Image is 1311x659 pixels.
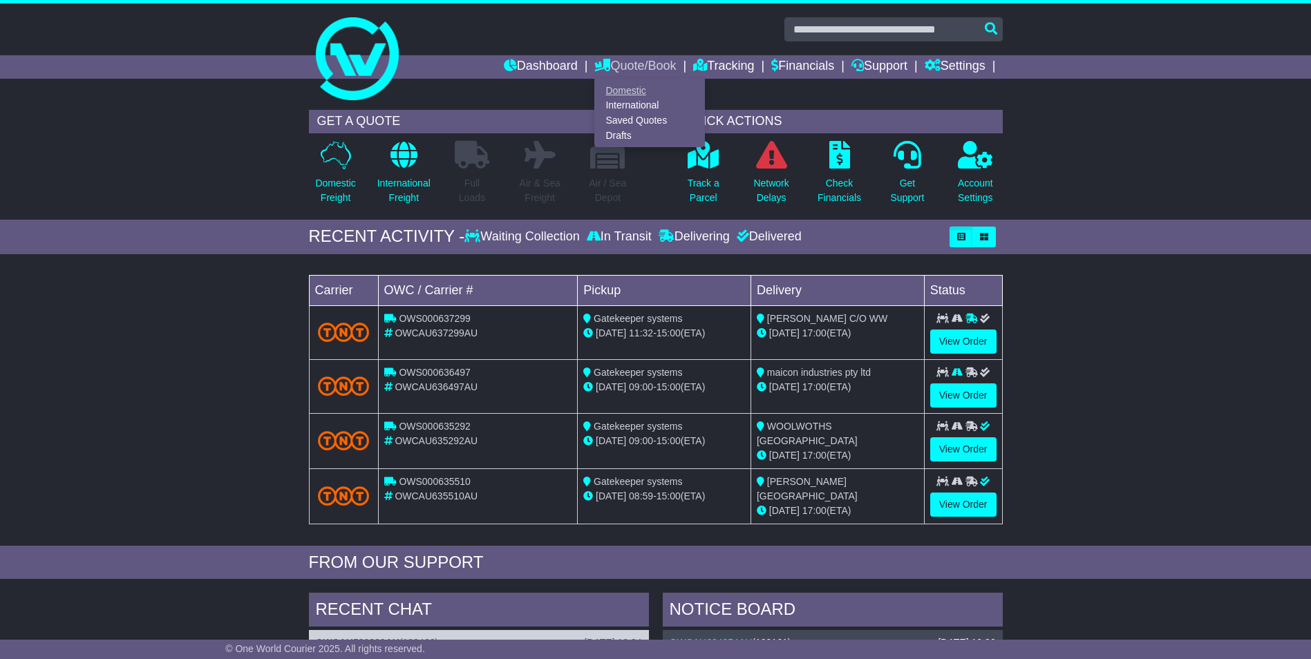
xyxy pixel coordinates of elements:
[309,553,1003,573] div: FROM OUR SUPPORT
[594,79,705,147] div: Quote/Book
[670,637,753,648] a: OWCAU634254AU
[595,83,704,98] a: Domestic
[930,437,997,461] a: View Order
[930,383,997,408] a: View Order
[594,476,682,487] span: Gatekeeper systems
[670,637,996,649] div: ( )
[583,380,745,394] div: - (ETA)
[687,140,720,213] a: Track aParcel
[924,275,1002,305] td: Status
[769,505,800,516] span: [DATE]
[595,98,704,113] a: International
[655,229,733,245] div: Delivering
[583,326,745,341] div: - (ETA)
[757,380,918,394] div: (ETA)
[753,140,789,213] a: NetworkDelays
[802,505,827,516] span: 17:00
[583,434,745,448] div: - (ETA)
[629,435,653,446] span: 09:00
[377,176,431,205] p: International Freight
[769,327,800,338] span: [DATE]
[751,275,924,305] td: Delivery
[378,275,578,305] td: OWC / Carrier #
[377,140,431,213] a: InternationalFreight
[629,381,653,392] span: 09:00
[395,381,478,392] span: OWCAU636497AU
[596,381,626,392] span: [DATE]
[693,55,754,79] a: Tracking
[596,435,626,446] span: [DATE]
[596,490,626,502] span: [DATE]
[309,275,378,305] td: Carrier
[594,313,682,324] span: Gatekeeper systems
[315,176,355,205] p: Domestic Freight
[594,367,682,378] span: Gatekeeper systems
[802,381,827,392] span: 17:00
[657,327,681,338] span: 15:00
[889,140,925,213] a: GetSupport
[455,176,489,205] p: Full Loads
[733,229,802,245] div: Delivered
[395,435,478,446] span: OWCAU635292AU
[395,327,478,338] span: OWCAU637299AU
[314,140,356,213] a: DomesticFreight
[318,486,370,505] img: TNT_Domestic.png
[578,275,751,305] td: Pickup
[594,421,682,432] span: Gatekeeper systems
[958,176,993,205] p: Account Settings
[399,476,471,487] span: OWS000635510
[318,376,370,395] img: TNT_Domestic.png
[930,329,997,354] a: View Order
[769,381,800,392] span: [DATE]
[663,593,1003,630] div: NOTICE BOARD
[757,504,918,518] div: (ETA)
[688,176,719,205] p: Track a Parcel
[225,643,425,654] span: © One World Courier 2025. All rights reserved.
[657,381,681,392] span: 15:00
[595,128,704,143] a: Drafts
[925,55,985,79] a: Settings
[583,489,745,504] div: - (ETA)
[464,229,583,245] div: Waiting Collection
[399,313,471,324] span: OWS000637299
[316,637,642,649] div: ( )
[596,327,626,338] span: [DATE]
[757,421,858,446] span: WOOLWOTHS [GEOGRAPHIC_DATA]
[930,493,997,517] a: View Order
[767,313,887,324] span: [PERSON_NAME] C/O WW
[957,140,994,213] a: AccountSettings
[818,176,861,205] p: Check Financials
[403,637,435,648] span: 108466
[629,490,653,502] span: 08:59
[767,367,871,378] span: maicon industries pty ltd
[657,490,681,502] span: 15:00
[520,176,560,205] p: Air & Sea Freight
[755,637,788,648] span: 109161
[817,140,862,213] a: CheckFinancials
[757,476,858,502] span: [PERSON_NAME][GEOGRAPHIC_DATA]
[757,448,918,463] div: (ETA)
[583,229,655,245] div: In Transit
[584,637,641,649] div: [DATE] 10:34
[802,327,827,338] span: 17:00
[309,110,635,133] div: GET A QUOTE
[753,176,789,205] p: Network Delays
[316,637,399,648] a: OWCAU580823AU
[595,113,704,128] a: Saved Quotes
[851,55,907,79] a: Support
[399,421,471,432] span: OWS000635292
[757,326,918,341] div: (ETA)
[318,323,370,341] img: TNT_Domestic.png
[629,327,653,338] span: 11:32
[318,431,370,450] img: TNT_Domestic.png
[802,450,827,461] span: 17:00
[395,490,478,502] span: OWCAU635510AU
[677,110,1003,133] div: QUICK ACTIONS
[399,367,471,378] span: OWS000636497
[309,227,465,247] div: RECENT ACTIVITY -
[309,593,649,630] div: RECENT CHAT
[590,176,627,205] p: Air / Sea Depot
[938,637,995,649] div: [DATE] 10:26
[771,55,834,79] a: Financials
[594,55,676,79] a: Quote/Book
